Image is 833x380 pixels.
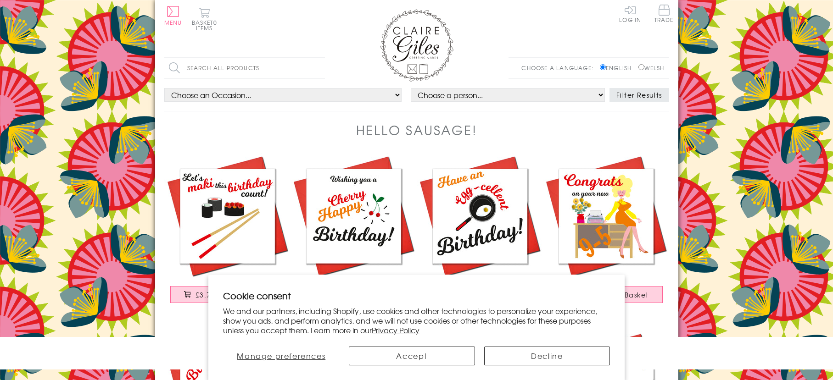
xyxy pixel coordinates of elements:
label: English [600,64,636,72]
span: £3.75 Add to Basket [196,290,270,299]
h2: Cookie consent [223,289,610,302]
input: Search all products [164,58,325,78]
p: We and our partners, including Shopify, use cookies and other technologies to personalize your ex... [223,306,610,335]
button: Decline [484,347,610,365]
input: Search [316,58,325,78]
button: Manage preferences [223,347,340,365]
button: £3.75 Add to Basket [170,286,284,303]
img: New Job Congratulations Card, 9-5 Dolly, Embellished with colourful pompoms [543,153,669,279]
input: Welsh [638,64,644,70]
button: Basket0 items [192,7,217,31]
a: Privacy Policy [372,325,419,336]
p: Choose a language: [521,64,598,72]
span: Menu [164,18,182,27]
button: Accept [349,347,475,365]
label: Welsh [638,64,665,72]
span: Trade [654,5,674,22]
button: Filter Results [609,88,669,102]
a: New Job Congratulations Card, 9-5 Dolly, Embellished with colourful pompoms £3.75 Add to Basket [543,153,669,312]
h1: Hello Sausage! [356,121,477,139]
a: Birthday Card, Have an Egg-cellent Day, Embellished with colourful pompoms £3.75 Add to Basket [417,153,543,312]
button: Menu [164,6,182,25]
span: 0 items [196,18,217,32]
img: Birthday Card, Have an Egg-cellent Day, Embellished with colourful pompoms [417,153,543,279]
span: Manage preferences [237,350,325,361]
select: option option [164,88,402,102]
a: Trade [654,5,674,24]
a: Log In [619,5,641,22]
a: Birthday Card, Cherry Happy Birthday, Embellished with colourful pompoms £3.75 Add to Basket [291,153,417,312]
img: Claire Giles Greetings Cards [380,9,453,82]
img: Birthday Card, Maki This Birthday Count, Sushi Embellished with colourful pompoms [164,153,291,279]
img: Birthday Card, Cherry Happy Birthday, Embellished with colourful pompoms [291,153,417,279]
a: Birthday Card, Maki This Birthday Count, Sushi Embellished with colourful pompoms £3.75 Add to Ba... [164,153,291,312]
input: English [600,64,606,70]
